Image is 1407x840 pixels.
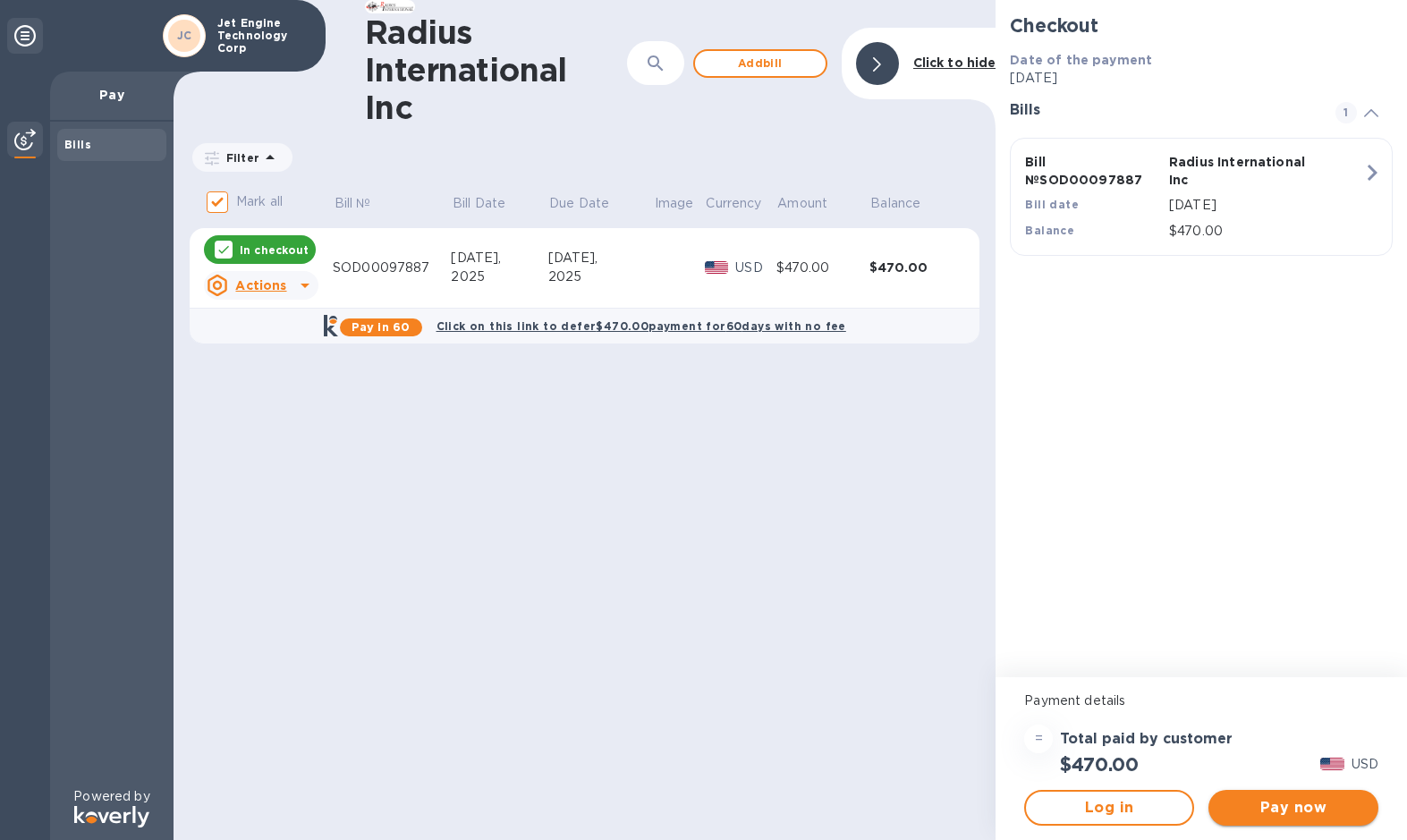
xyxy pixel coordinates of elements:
[1040,797,1178,819] span: Log in
[1208,790,1378,826] button: Pay now
[735,259,776,277] p: USD
[1169,222,1363,241] p: $470.00
[776,259,869,277] div: $470.00
[549,194,632,213] span: Due Date
[548,249,654,267] div: [DATE],
[451,249,547,267] div: [DATE],
[1024,790,1194,826] button: Log in
[74,806,149,827] img: Logo
[219,150,259,165] p: Filter
[913,55,996,70] b: Click to hide
[235,278,286,293] u: Actions
[1060,753,1139,776] h2: $470.00
[1025,224,1074,237] b: Balance
[869,259,962,276] div: $470.00
[352,320,410,334] b: Pay in 60
[1169,196,1363,215] p: [DATE]
[1010,102,1314,119] h3: Bills
[333,259,451,277] div: SOD00097887
[1335,102,1357,123] span: 1
[240,242,309,258] p: In checkout
[1025,153,1162,189] p: Bill № SOD00097887
[1025,198,1079,211] b: Bill date
[437,319,846,333] b: Click on this link to defer $470.00 payment for 60 days with no fee
[64,138,91,151] b: Bills
[1010,14,1393,37] h2: Checkout
[1010,138,1393,256] button: Bill №SOD00097887Radius International IncBill date[DATE]Balance$470.00
[706,194,761,213] p: Currency
[1320,758,1344,770] img: USD
[236,192,283,211] p: Mark all
[1352,755,1378,774] p: USD
[73,787,149,806] p: Powered by
[453,194,529,213] span: Bill Date
[1024,725,1053,753] div: =
[453,194,505,213] p: Bill Date
[177,29,192,42] b: JC
[451,267,547,286] div: 2025
[655,194,694,213] p: Image
[217,17,307,55] p: Jet Engine Technology Corp
[548,267,654,286] div: 2025
[777,194,827,213] p: Amount
[1223,797,1364,819] span: Pay now
[709,53,811,74] span: Add bill
[870,194,920,213] p: Balance
[1024,692,1378,710] p: Payment details
[1060,731,1233,748] h3: Total paid by customer
[335,194,371,213] p: Bill №
[777,194,851,213] span: Amount
[693,49,827,78] button: Addbill
[705,261,729,274] img: USD
[365,13,620,126] h1: Radius International Inc
[1010,69,1393,88] p: [DATE]
[1169,153,1306,189] p: Radius International Inc
[549,194,609,213] p: Due Date
[1010,53,1152,67] b: Date of the payment
[870,194,944,213] span: Balance
[64,86,159,104] p: Pay
[335,194,394,213] span: Bill №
